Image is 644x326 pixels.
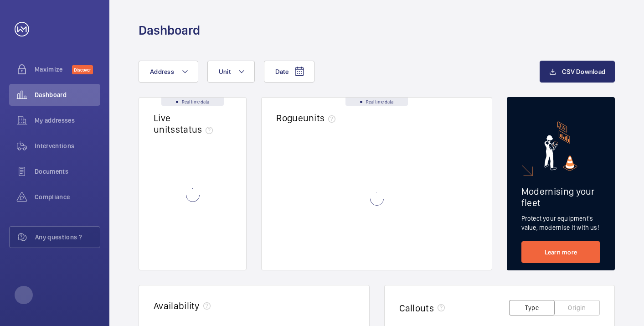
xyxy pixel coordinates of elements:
[35,116,100,125] span: My addresses
[35,233,100,242] span: Any questions ?
[544,121,577,171] img: marketing-card.svg
[509,300,555,316] button: Type
[276,112,339,124] h2: Rogue
[35,192,100,202] span: Compliance
[139,22,200,39] h1: Dashboard
[219,68,231,75] span: Unit
[35,141,100,150] span: Interventions
[154,112,216,135] h2: Live units
[161,98,224,106] div: Real time data
[521,186,600,208] h2: Modernising your fleet
[264,61,314,83] button: Date
[303,112,340,124] span: units
[345,98,408,106] div: Real time data
[35,167,100,176] span: Documents
[175,124,217,135] span: status
[154,300,200,311] h2: Availability
[554,300,600,316] button: Origin
[35,65,72,74] span: Maximize
[399,302,434,314] h2: Callouts
[562,68,605,75] span: CSV Download
[139,61,198,83] button: Address
[35,90,100,99] span: Dashboard
[150,68,174,75] span: Address
[207,61,255,83] button: Unit
[275,68,289,75] span: Date
[521,241,600,263] a: Learn more
[540,61,615,83] button: CSV Download
[72,65,93,74] span: Discover
[521,214,600,232] p: Protect your equipment's value, modernise it with us!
